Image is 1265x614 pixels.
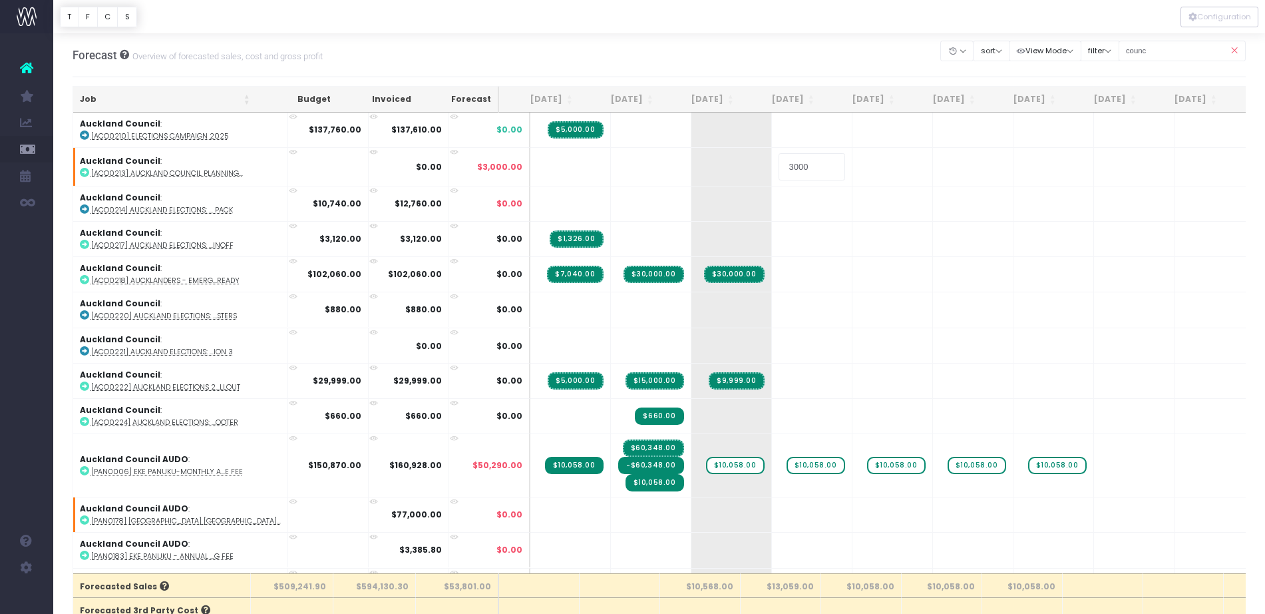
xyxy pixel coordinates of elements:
[80,404,160,416] strong: Auckland Council
[709,372,764,390] span: Streamtime Invoice: INV-13494 – [ACO0222] Auckland Elections 2025 media dispatch rollout<br />Acc...
[902,87,982,113] th: Nov 25: activate to sort column ascending
[313,375,361,386] strong: $29,999.00
[73,363,288,398] td: :
[309,124,361,135] strong: $137,760.00
[17,587,37,607] img: images/default_profile_image.png
[405,410,442,422] strong: $660.00
[400,233,442,244] strong: $3,120.00
[704,266,765,283] span: Streamtime Invoice: INV-13501 – ACO0218 Aucklanders - Emergency ready<br />Accrued income – actua...
[399,544,442,555] strong: $3,385.80
[787,457,845,474] span: wayahead Sales Forecast Item
[618,457,684,474] span: Streamtime Invoice: CN-0263 – [PAN0006] Eke Panuku-Monthly Account Service Fee
[91,205,233,215] abbr: [ACO0214] Auckland Elections: Voting pack
[660,573,741,597] th: $10,568.00
[73,221,288,256] td: :
[496,509,522,521] span: $0.00
[80,118,160,129] strong: Auckland Council
[91,382,240,392] abbr: [ACO0222] Auckland Elections 2025 media dispatch rollout
[472,460,522,471] span: $50,290.00
[73,328,288,363] td: :
[395,198,442,209] strong: $12,760.00
[496,375,522,387] span: $0.00
[405,304,442,315] strong: $880.00
[388,268,442,280] strong: $102,060.00
[624,266,684,283] span: Streamtime Invoice: INV-13501 – ACO0218 Aucklanders - Emergency ready<br />Accrued income – actua...
[496,304,522,316] span: $0.00
[626,372,684,390] span: Streamtime Invoice: INV-13494 – [ACO0222] Auckland Elections 2025 media dispatch rollout<br />Acc...
[60,7,137,27] div: Vertical button group
[973,41,1009,61] button: sort
[499,87,580,113] th: Jun 25: activate to sort column ascending
[91,276,240,286] abbr: [ACO0218] Aucklanders - Emergency ready
[635,408,683,425] span: Streamtime Invoice: INV-13502 – [ACO0224] Auckland Elections: Email Footer
[416,161,442,172] strong: $0.00
[73,532,288,567] td: :
[80,192,160,203] strong: Auckland Council
[496,544,522,556] span: $0.00
[80,227,160,238] strong: Auckland Council
[333,573,416,597] th: $594,130.30
[948,457,1006,474] span: wayahead Sales Forecast Item
[389,460,442,471] strong: $160,928.00
[623,440,684,457] span: Streamtime Invoice: INV-13459 – [PAN0006] Eke Panuku-Monthly Account Service Fee<br />Deferred in...
[80,298,160,309] strong: Auckland Council
[477,161,522,173] span: $3,000.00
[91,347,233,357] abbr: [ACO0221] Auckland Elections: Creative Production 3
[391,509,442,520] strong: $77,000.00
[308,460,361,471] strong: $150,870.00
[496,340,522,352] span: $0.00
[73,497,288,532] td: :
[982,87,1063,113] th: Dec 25: activate to sort column ascending
[73,398,288,434] td: :
[91,131,228,141] abbr: [ACO0210] Elections Campaign 2025
[982,573,1063,597] th: $10,058.00
[325,304,361,315] strong: $880.00
[73,49,117,62] span: Forecast
[496,124,522,136] span: $0.00
[73,434,288,497] td: :
[548,372,603,390] span: Streamtime Invoice: INV-13494 – [ACO0222] Auckland Elections 2025 media dispatch rollout<br />Acc...
[319,233,361,244] strong: $3,120.00
[73,87,257,113] th: Job: activate to sort column ascending
[550,230,603,248] span: Streamtime Invoice: INV-13411 – [ACO0217] Auckland Elections: Banners for Spinoff<br />Accrued in...
[80,538,188,549] strong: Auckland Council AUDO
[393,375,442,386] strong: $29,999.00
[80,454,188,465] strong: Auckland Council AUDO
[496,410,522,422] span: $0.00
[91,240,234,250] abbr: [ACO0217] Auckland Elections: Banners for Spinoff
[416,573,499,597] th: $53,801.00
[80,369,160,380] strong: Auckland Council
[251,573,333,597] th: $509,241.90
[73,256,288,292] td: :
[80,503,188,514] strong: Auckland Council AUDO
[741,573,821,597] th: $13,059.00
[626,474,684,491] span: Streamtime Invoice: INV-13495 – [PAN0006] AUDO-Monthly Account Service Fee
[1180,7,1258,27] button: Configuration
[496,233,522,245] span: $0.00
[73,292,288,327] td: :
[1063,87,1143,113] th: Jan 26: activate to sort column ascending
[416,340,442,351] strong: $0.00
[313,198,361,209] strong: $10,740.00
[307,268,361,280] strong: $102,060.00
[547,266,603,283] span: Streamtime Invoice: INV-13412 – [ACO0218] Aucklanders - Emergency ready<br />Accrued income – act...
[80,334,160,345] strong: Auckland Council
[706,457,765,474] span: wayahead Sales Forecast Item
[80,581,169,593] span: Forecasted Sales
[91,516,281,526] abbr: [PAN0178] City Centre Brand Campaign
[741,87,821,113] th: Sep 25: activate to sort column ascending
[73,186,288,221] td: :
[80,155,160,166] strong: Auckland Council
[1028,457,1087,474] span: wayahead Sales Forecast Item
[91,311,237,321] abbr: [ACO0220] Auckland Elections: Te Reo posters
[580,87,660,113] th: Jul 25: activate to sort column ascending
[1180,7,1258,27] div: Vertical button group
[1119,41,1246,61] input: Search...
[91,418,238,428] abbr: [ACO0224] Auckland Elections: Email Footer
[1081,41,1119,61] button: filter
[660,87,741,113] th: Aug 25: activate to sort column ascending
[91,551,234,561] abbr: [PAN0183] Eke Panuku - Annual website hosting Fee
[325,410,361,422] strong: $660.00
[91,467,243,477] abbr: [PAN0006] Eke Panuku-Monthly Account Service Fee
[548,121,603,139] span: Streamtime Invoice: INV-13319 – ACO0210 Elections Campaign 2025<br />Deferred income – actual bil...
